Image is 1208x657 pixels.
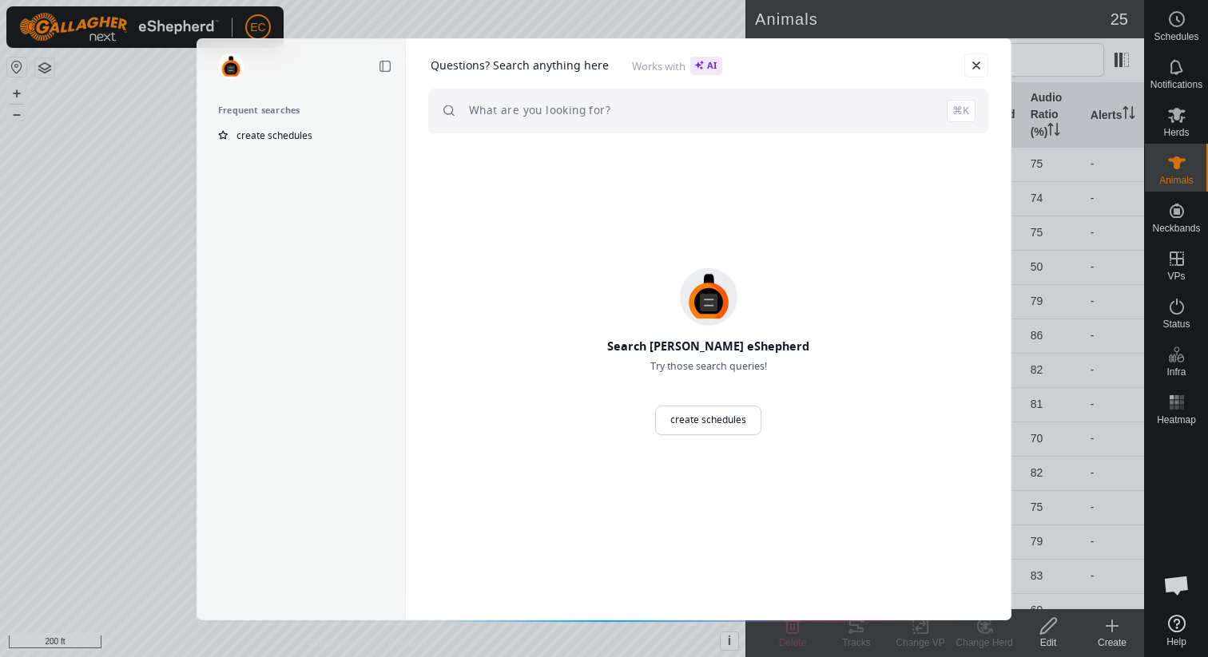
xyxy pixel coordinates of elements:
a: Collapse sidebar [374,55,396,77]
span: create schedules [236,129,312,142]
h2: Search [PERSON_NAME] eShepherd [607,338,809,354]
input: What are you looking for? [469,89,976,133]
a: create schedules [655,406,761,435]
a: Close [964,53,988,77]
span: Works with [632,57,722,75]
h1: Questions? Search anything here [431,58,609,73]
h2: Frequent searches [218,105,384,116]
p: Try those search queries! [607,359,809,374]
span: AI [690,57,722,75]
